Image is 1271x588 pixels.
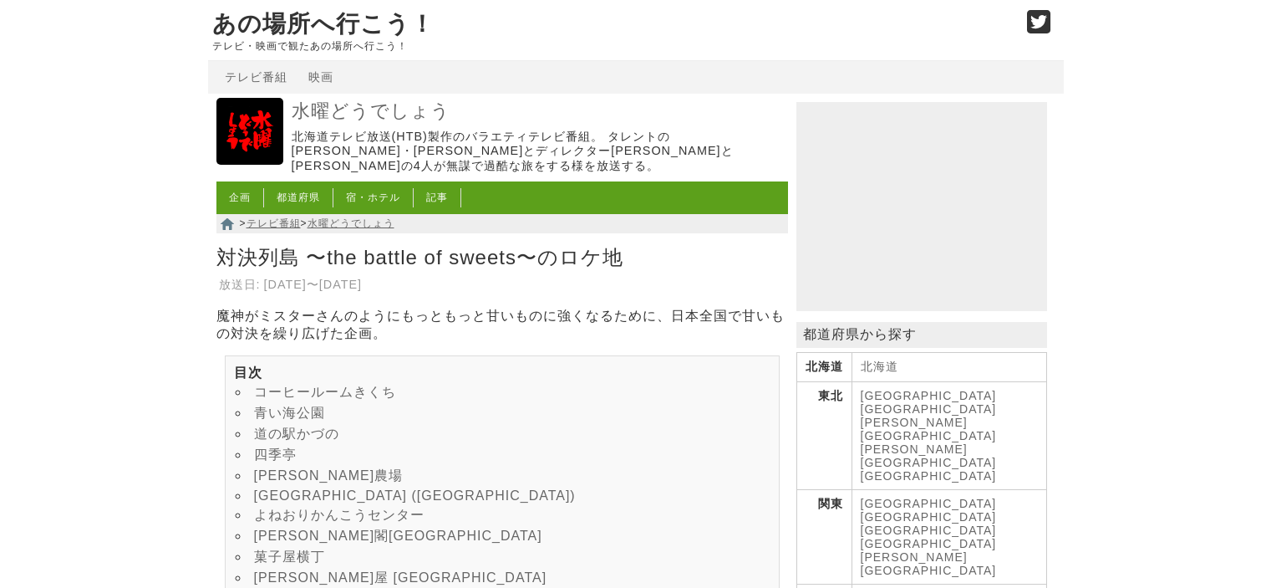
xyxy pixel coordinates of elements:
a: 道の駅かづの [254,427,339,441]
a: 記事 [426,192,448,203]
a: [GEOGRAPHIC_DATA] [861,564,997,577]
a: Twitter (@go_thesights) [1027,20,1051,34]
p: 都道府県から探す [796,322,1047,348]
p: テレビ・映画で観たあの場所へ行こう！ [212,40,1009,52]
a: 菓子屋横丁 [254,550,325,564]
a: 水曜どうでしょう [216,153,283,167]
a: 青い海公園 [254,406,325,420]
a: [PERSON_NAME]閣[GEOGRAPHIC_DATA] [254,529,542,543]
th: 北海道 [796,353,852,382]
a: コーヒールームきくち [254,385,396,399]
th: 関東 [796,490,852,585]
a: 都道府県 [277,192,320,203]
a: [GEOGRAPHIC_DATA] [861,402,997,416]
a: テレビ番組 [225,70,287,84]
a: [PERSON_NAME] [861,550,968,564]
p: 魔神がミスターさんのようにもっともっと甘いものに強くなるために、日本全国で甘いもの対決を繰り広げた企画。 [216,308,788,343]
a: 水曜どうでしょう [308,217,394,229]
a: [PERSON_NAME][GEOGRAPHIC_DATA] [861,442,997,469]
td: [DATE]〜[DATE] [263,276,364,294]
a: 水曜どうでしょう [292,100,784,124]
a: [GEOGRAPHIC_DATA] [861,469,997,483]
h1: 対決列島 〜the battle of sweets〜のロケ地 [216,240,788,274]
a: [GEOGRAPHIC_DATA] [861,510,997,524]
a: [PERSON_NAME]屋 [GEOGRAPHIC_DATA] [254,570,547,585]
a: [PERSON_NAME]農場 [254,468,404,483]
a: 北海道 [861,360,898,373]
th: 放送日: [218,276,262,294]
a: 四季亭 [254,447,297,462]
img: 水曜どうでしょう [216,98,283,165]
a: あの場所へ行こう！ [212,11,435,37]
a: 企画 [229,192,251,203]
nav: > > [216,214,788,233]
a: [GEOGRAPHIC_DATA] [861,524,997,537]
a: 映画 [308,70,333,84]
a: よねおりかんこうセンター [254,508,425,522]
a: 宿・ホテル [346,192,400,203]
a: [GEOGRAPHIC_DATA] [861,389,997,402]
a: [PERSON_NAME][GEOGRAPHIC_DATA] [861,416,997,442]
a: [GEOGRAPHIC_DATA] [861,497,997,510]
p: 北海道テレビ放送(HTB)製作のバラエティテレビ番組。 タレントの[PERSON_NAME]・[PERSON_NAME]とディレクター[PERSON_NAME]と[PERSON_NAME]の4人... [292,130,784,173]
th: 東北 [796,382,852,490]
a: テレビ番組 [247,217,301,229]
a: [GEOGRAPHIC_DATA] [861,537,997,550]
a: [GEOGRAPHIC_DATA] ([GEOGRAPHIC_DATA]) [254,488,576,503]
